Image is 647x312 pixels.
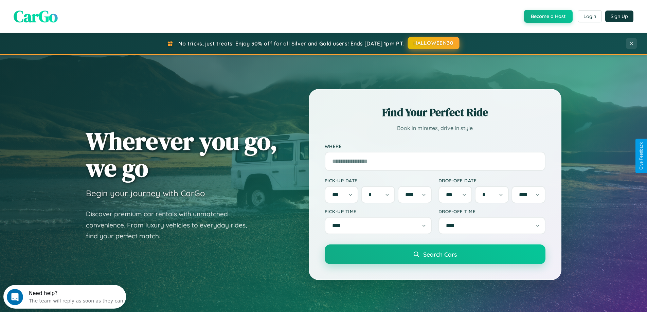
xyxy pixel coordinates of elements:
[25,6,120,11] div: Need help?
[25,11,120,18] div: The team will reply as soon as they can
[3,285,126,309] iframe: Intercom live chat discovery launcher
[7,289,23,305] iframe: Intercom live chat
[578,10,602,22] button: Login
[605,11,633,22] button: Sign Up
[325,143,545,149] label: Where
[438,178,545,183] label: Drop-off Date
[86,188,205,198] h3: Begin your journey with CarGo
[408,37,460,49] button: HALLOWEEN30
[524,10,573,23] button: Become a Host
[325,208,432,214] label: Pick-up Time
[178,40,404,47] span: No tricks, just treats! Enjoy 30% off for all Silver and Gold users! Ends [DATE] 1pm PT.
[639,142,644,170] div: Give Feedback
[86,208,256,242] p: Discover premium car rentals with unmatched convenience. From luxury vehicles to everyday rides, ...
[14,5,58,27] span: CarGo
[325,105,545,120] h2: Find Your Perfect Ride
[3,3,126,21] div: Open Intercom Messenger
[423,251,457,258] span: Search Cars
[86,128,277,181] h1: Wherever you go, we go
[325,178,432,183] label: Pick-up Date
[438,208,545,214] label: Drop-off Time
[325,123,545,133] p: Book in minutes, drive in style
[325,244,545,264] button: Search Cars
